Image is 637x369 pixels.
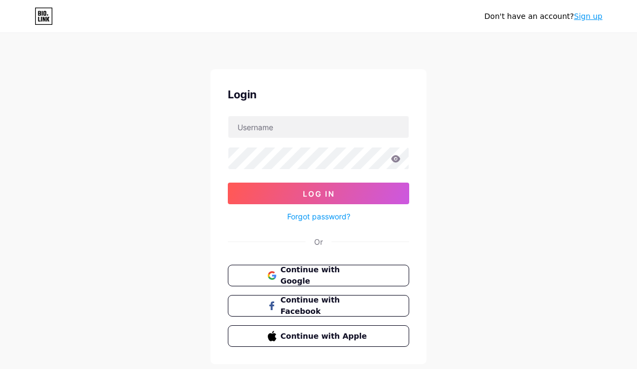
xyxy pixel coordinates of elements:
[314,236,323,247] div: Or
[228,116,409,138] input: Username
[281,264,370,287] span: Continue with Google
[303,189,335,198] span: Log In
[228,265,409,286] button: Continue with Google
[281,294,370,317] span: Continue with Facebook
[228,325,409,347] button: Continue with Apple
[228,183,409,204] button: Log In
[484,11,602,22] div: Don't have an account?
[574,12,602,21] a: Sign up
[287,211,350,222] a: Forgot password?
[228,295,409,317] button: Continue with Facebook
[228,86,409,103] div: Login
[281,331,370,342] span: Continue with Apple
